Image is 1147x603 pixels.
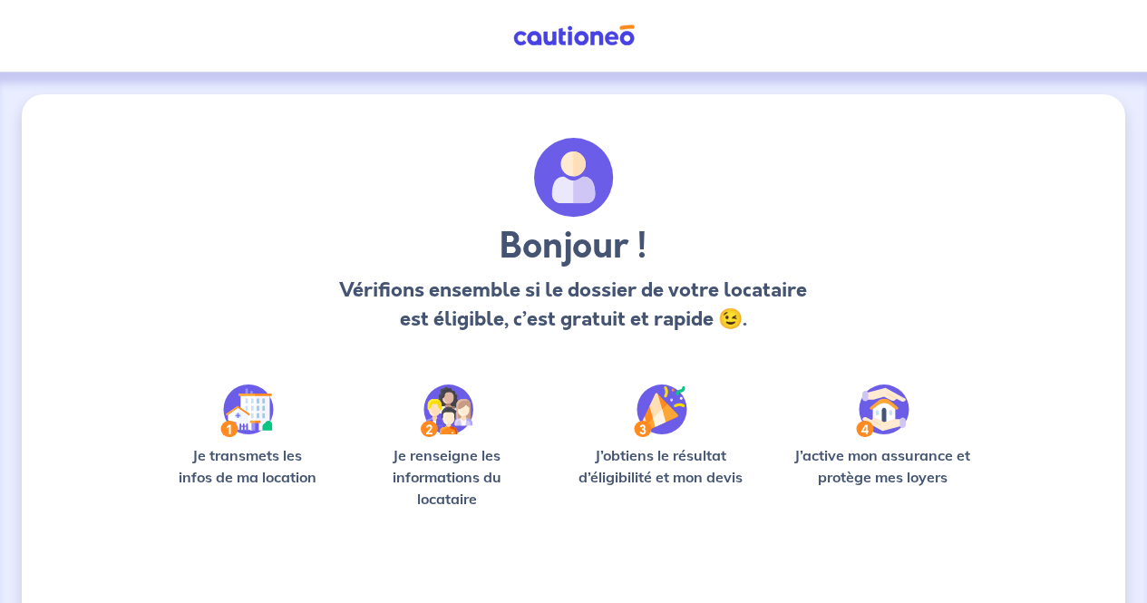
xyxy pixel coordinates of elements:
[566,444,755,488] p: J’obtiens le résultat d’éligibilité et mon devis
[856,384,909,437] img: /static/bfff1cf634d835d9112899e6a3df1a5d/Step-4.svg
[534,138,614,218] img: archivate
[634,384,687,437] img: /static/f3e743aab9439237c3e2196e4328bba9/Step-3.svg
[336,276,811,334] p: Vérifions ensemble si le dossier de votre locataire est éligible, c’est gratuit et rapide 😉.
[220,384,274,437] img: /static/90a569abe86eec82015bcaae536bd8e6/Step-1.svg
[336,225,811,268] h3: Bonjour !
[421,384,473,437] img: /static/c0a346edaed446bb123850d2d04ad552/Step-2.svg
[167,444,327,488] p: Je transmets les infos de ma location
[506,24,642,47] img: Cautioneo
[784,444,980,488] p: J’active mon assurance et protège mes loyers
[356,444,537,510] p: Je renseigne les informations du locataire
